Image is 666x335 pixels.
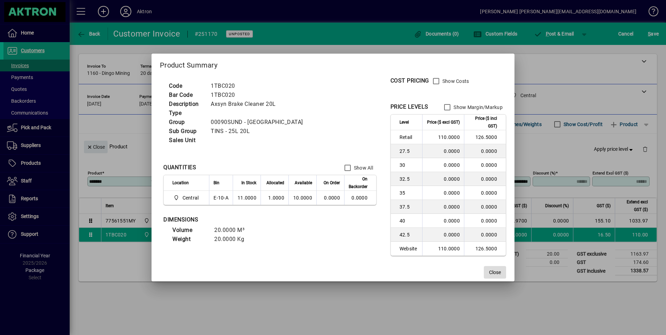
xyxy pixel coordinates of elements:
[165,127,207,136] td: Sub Group
[152,54,514,74] h2: Product Summary
[295,179,312,187] span: Available
[165,91,207,100] td: Bar Code
[266,179,284,187] span: Allocated
[209,191,233,205] td: E-10-A
[427,118,460,126] span: Price ($ excl GST)
[400,189,418,196] span: 35
[400,176,418,182] span: 32.5
[324,179,340,187] span: On Order
[400,217,418,224] span: 40
[165,109,207,118] td: Type
[464,186,506,200] td: 0.0000
[464,130,506,144] td: 126.5000
[422,214,464,228] td: 0.0000
[163,216,338,224] div: DIMENSIONS
[207,118,311,127] td: 00090SUND - [GEOGRAPHIC_DATA]
[390,103,428,111] div: PRICE LEVELS
[233,191,261,205] td: 11.0000
[183,194,199,201] span: Central
[349,175,367,190] span: On Backorder
[324,195,340,201] span: 0.0000
[172,179,189,187] span: Location
[400,231,418,238] span: 42.5
[169,226,211,235] td: Volume
[172,194,201,202] span: Central
[400,162,418,169] span: 30
[214,179,219,187] span: Bin
[464,144,506,158] td: 0.0000
[165,136,207,145] td: Sales Unit
[353,164,373,171] label: Show All
[422,242,464,256] td: 110.0000
[169,235,211,244] td: Weight
[207,91,311,100] td: 1TBC020
[211,235,253,244] td: 20.0000 Kg
[211,226,253,235] td: 20.0000 M³
[489,269,501,276] span: Close
[422,200,464,214] td: 0.0000
[464,242,506,256] td: 126.5000
[452,104,503,111] label: Show Margin/Markup
[400,118,409,126] span: Level
[288,191,316,205] td: 10.0000
[468,115,497,130] span: Price ($ incl GST)
[400,245,418,252] span: Website
[241,179,256,187] span: In Stock
[422,186,464,200] td: 0.0000
[484,266,506,279] button: Close
[207,81,311,91] td: 1TBC020
[422,144,464,158] td: 0.0000
[344,191,376,205] td: 0.0000
[422,172,464,186] td: 0.0000
[400,203,418,210] span: 37.5
[165,81,207,91] td: Code
[207,127,311,136] td: TINS - 25L 20L
[165,118,207,127] td: Group
[422,158,464,172] td: 0.0000
[464,158,506,172] td: 0.0000
[464,228,506,242] td: 0.0000
[464,200,506,214] td: 0.0000
[207,100,311,109] td: Axsyn Brake Cleaner 20L
[422,228,464,242] td: 0.0000
[422,130,464,144] td: 110.0000
[464,172,506,186] td: 0.0000
[165,100,207,109] td: Description
[261,191,288,205] td: 1.0000
[441,78,469,85] label: Show Costs
[390,77,429,85] div: COST PRICING
[400,134,418,141] span: Retail
[163,163,196,172] div: QUANTITIES
[400,148,418,155] span: 27.5
[464,214,506,228] td: 0.0000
